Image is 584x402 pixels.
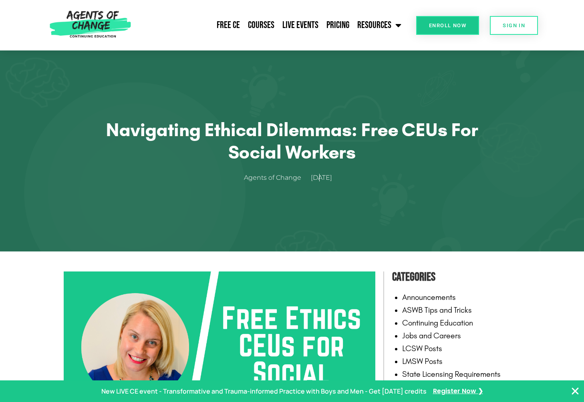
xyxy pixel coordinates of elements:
a: State Licensing Requirements [402,369,501,379]
span: Enroll Now [429,23,466,28]
a: Pricing [322,15,353,35]
button: Close Banner [570,386,580,396]
a: LMSW Posts [402,356,443,366]
a: [DATE] [311,172,340,184]
span: SIGN IN [503,23,525,28]
h4: Categories [392,267,520,287]
a: Jobs and Careers [402,331,461,340]
a: SIGN IN [490,16,538,35]
nav: Menu [135,15,405,35]
span: Agents of Change [244,172,301,184]
time: [DATE] [311,174,332,181]
p: New LIVE CE event - Transformative and Trauma-informed Practice with Boys and Men - Get [DATE] cr... [101,386,427,397]
a: Announcements [402,292,456,302]
a: Courses [244,15,278,35]
a: Register Now ❯ [433,386,483,397]
a: Enroll Now [416,16,479,35]
a: Resources [353,15,405,35]
a: LCSW Posts [402,344,442,353]
a: Continuing Education [402,318,473,328]
a: Agents of Change [244,172,309,184]
a: ASWB Tips and Tricks [402,305,472,315]
h1: Navigating Ethical Dilemmas: Free CEUs for Social Workers [84,119,500,164]
a: Live Events [278,15,322,35]
a: Free CE [213,15,244,35]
